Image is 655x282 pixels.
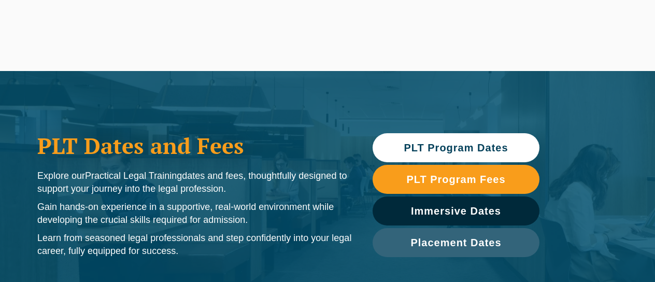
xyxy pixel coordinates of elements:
[411,206,501,216] span: Immersive Dates
[406,174,505,185] span: PLT Program Fees
[37,201,352,227] p: Gain hands-on experience in a supportive, real-world environment while developing the crucial ski...
[373,228,539,257] a: Placement Dates
[85,171,182,181] span: Practical Legal Training
[373,196,539,225] a: Immersive Dates
[373,133,539,162] a: PLT Program Dates
[37,232,352,258] p: Learn from seasoned legal professionals and step confidently into your legal career, fully equipp...
[404,143,508,153] span: PLT Program Dates
[37,170,352,195] p: Explore our dates and fees, thoughtfully designed to support your journey into the legal profession.
[410,237,501,248] span: Placement Dates
[373,165,539,194] a: PLT Program Fees
[37,133,352,159] h1: PLT Dates and Fees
